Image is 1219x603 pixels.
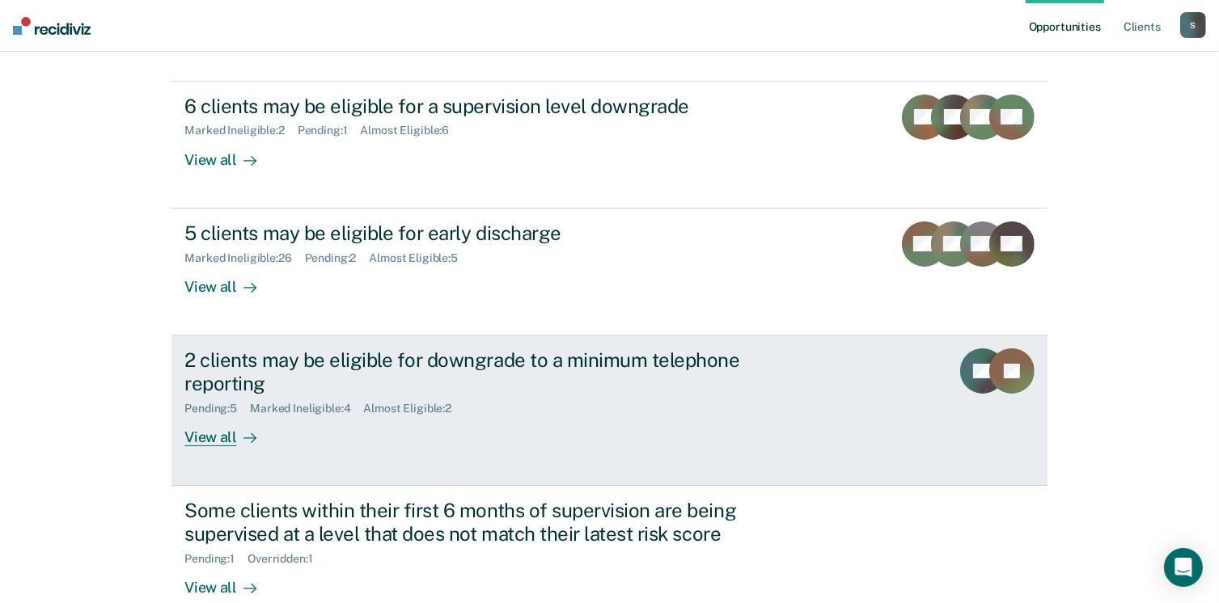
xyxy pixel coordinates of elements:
[184,552,248,566] div: Pending : 1
[184,348,752,395] div: 2 clients may be eligible for downgrade to a minimum telephone reporting
[171,335,1047,486] a: 2 clients may be eligible for downgrade to a minimum telephone reportingPending:5Marked Ineligibl...
[298,124,361,137] div: Pending : 1
[361,124,463,137] div: Almost Eligible : 6
[369,251,471,265] div: Almost Eligible : 5
[364,402,465,415] div: Almost Eligible : 2
[184,124,297,137] div: Marked Ineligible : 2
[171,209,1047,335] a: 5 clients may be eligible for early dischargeMarked Ineligible:26Pending:2Almost Eligible:5View all
[184,221,752,245] div: 5 clients may be eligible for early discharge
[13,17,91,35] img: Recidiviz
[184,95,752,118] div: 6 clients may be eligible for a supervision level downgrade
[184,565,275,597] div: View all
[184,499,752,546] div: Some clients within their first 6 months of supervision are being supervised at a level that does...
[184,402,250,415] div: Pending : 5
[1180,12,1206,38] button: S
[305,251,370,265] div: Pending : 2
[184,415,275,446] div: View all
[184,137,275,169] div: View all
[184,251,304,265] div: Marked Ineligible : 26
[184,264,275,296] div: View all
[171,81,1047,209] a: 6 clients may be eligible for a supervision level downgradeMarked Ineligible:2Pending:1Almost Eli...
[248,552,325,566] div: Overridden : 1
[250,402,363,415] div: Marked Ineligible : 4
[1164,548,1203,587] div: Open Intercom Messenger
